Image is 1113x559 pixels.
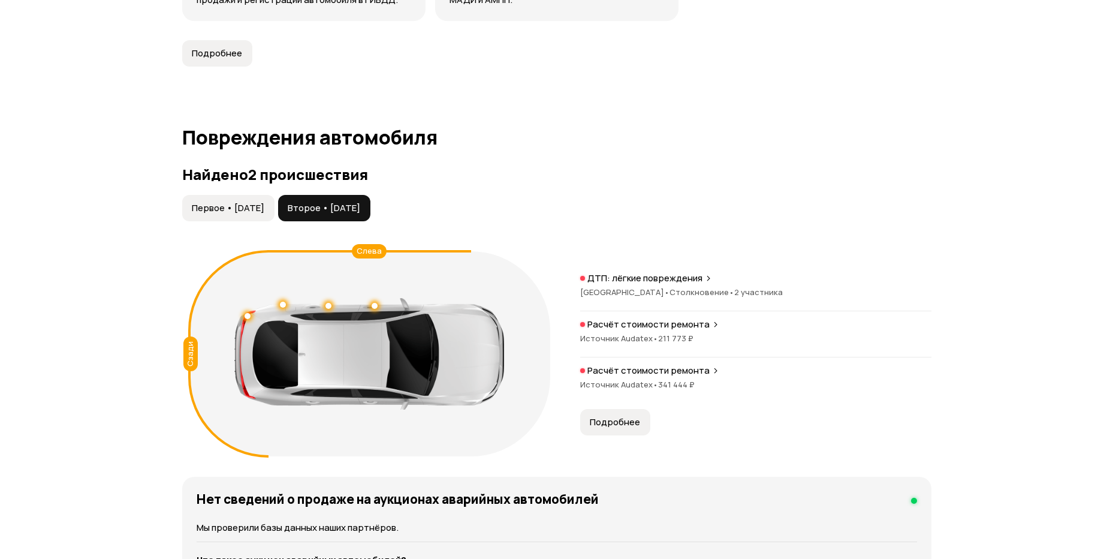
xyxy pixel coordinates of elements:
span: • [653,333,658,344]
span: 341 444 ₽ [658,379,695,390]
span: [GEOGRAPHIC_DATA] [580,287,669,297]
button: Второе • [DATE] [278,195,370,221]
h1: Повреждения автомобиля [182,127,931,148]
span: 211 773 ₽ [658,333,693,344]
div: Слева [352,244,387,259]
p: Мы проверили базы данных наших партнёров. [197,521,917,534]
p: Расчёт стоимости ремонта [587,365,710,377]
span: Источник Audatex [580,333,658,344]
span: Первое • [DATE] [192,202,264,214]
span: Источник Audatex [580,379,658,390]
span: Подробнее [192,47,242,59]
p: Расчёт стоимости ремонта [587,318,710,330]
span: 2 участника [734,287,783,297]
span: • [653,379,658,390]
h4: Нет сведений о продаже на аукционах аварийных автомобилей [197,491,599,507]
button: Подробнее [182,40,252,67]
div: Сзади [183,336,198,371]
span: • [664,287,669,297]
span: Подробнее [590,416,640,428]
h3: Найдено 2 происшествия [182,166,931,183]
span: Столкновение [669,287,734,297]
button: Первое • [DATE] [182,195,275,221]
p: ДТП: лёгкие повреждения [587,272,702,284]
span: Второе • [DATE] [288,202,360,214]
span: • [729,287,734,297]
button: Подробнее [580,409,650,435]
